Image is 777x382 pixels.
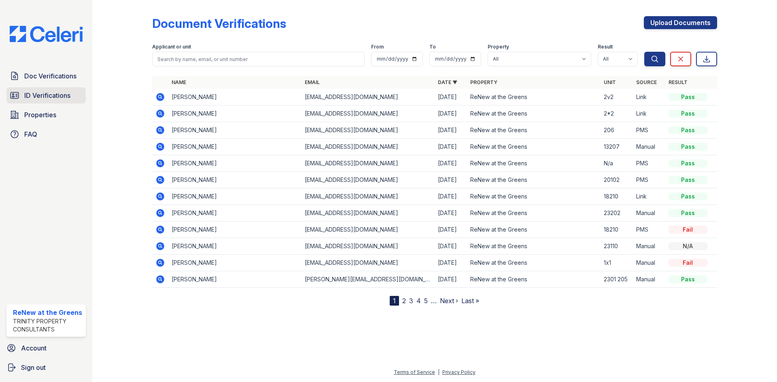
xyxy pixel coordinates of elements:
[3,359,89,376] a: Sign out
[301,172,435,188] td: [EMAIL_ADDRESS][DOMAIN_NAME]
[633,106,665,122] td: Link
[301,255,435,271] td: [EMAIL_ADDRESS][DOMAIN_NAME]
[435,271,467,288] td: [DATE]
[13,317,83,333] div: Trinity Property Consultants
[24,129,37,139] span: FAQ
[633,122,665,139] td: PMS
[633,205,665,222] td: Manual
[3,26,89,42] img: CE_Logo_Blue-a8612792a0a2168367f1c8372b55b34899dd931a85d93a1a3d3e32e68fde9ad4.png
[633,89,665,106] td: Link
[371,44,384,50] label: From
[633,255,665,271] td: Manual
[390,296,399,306] div: 1
[152,44,191,50] label: Applicant or unit
[168,222,301,238] td: [PERSON_NAME]
[424,297,428,305] a: 5
[470,79,497,85] a: Property
[644,16,717,29] a: Upload Documents
[440,297,458,305] a: Next ›
[669,176,707,184] div: Pass
[669,259,707,267] div: Fail
[467,172,600,188] td: ReNew at the Greens
[301,139,435,155] td: [EMAIL_ADDRESS][DOMAIN_NAME]
[633,139,665,155] td: Manual
[601,188,633,205] td: 18210
[431,296,437,306] span: …
[601,271,633,288] td: 2301 205
[467,205,600,222] td: ReNew at the Greens
[301,155,435,172] td: [EMAIL_ADDRESS][DOMAIN_NAME]
[601,205,633,222] td: 23202
[601,222,633,238] td: 18210
[435,255,467,271] td: [DATE]
[168,188,301,205] td: [PERSON_NAME]
[669,143,707,151] div: Pass
[435,139,467,155] td: [DATE]
[604,79,616,85] a: Unit
[467,106,600,122] td: ReNew at the Greens
[467,155,600,172] td: ReNew at the Greens
[601,139,633,155] td: 13207
[669,159,707,167] div: Pass
[301,188,435,205] td: [EMAIL_ADDRESS][DOMAIN_NAME]
[429,44,436,50] label: To
[301,238,435,255] td: [EMAIL_ADDRESS][DOMAIN_NAME]
[435,238,467,255] td: [DATE]
[3,340,89,356] a: Account
[598,44,613,50] label: Result
[24,91,70,100] span: ID Verifications
[168,271,301,288] td: [PERSON_NAME]
[305,79,320,85] a: Email
[488,44,509,50] label: Property
[6,68,86,84] a: Doc Verifications
[24,71,76,81] span: Doc Verifications
[669,93,707,101] div: Pass
[442,369,476,375] a: Privacy Policy
[669,226,707,234] div: Fail
[168,172,301,188] td: [PERSON_NAME]
[394,369,435,375] a: Terms of Service
[168,89,301,106] td: [PERSON_NAME]
[6,126,86,142] a: FAQ
[168,255,301,271] td: [PERSON_NAME]
[438,369,439,375] div: |
[467,271,600,288] td: ReNew at the Greens
[633,188,665,205] td: Link
[601,89,633,106] td: 2v2
[601,155,633,172] td: N/a
[438,79,457,85] a: Date ▼
[6,107,86,123] a: Properties
[435,222,467,238] td: [DATE]
[13,308,83,317] div: ReNew at the Greens
[21,363,46,372] span: Sign out
[435,106,467,122] td: [DATE]
[301,271,435,288] td: [PERSON_NAME][EMAIL_ADDRESS][DOMAIN_NAME]
[301,106,435,122] td: [EMAIL_ADDRESS][DOMAIN_NAME]
[461,297,479,305] a: Last »
[435,188,467,205] td: [DATE]
[633,172,665,188] td: PMS
[669,275,707,283] div: Pass
[669,79,688,85] a: Result
[168,106,301,122] td: [PERSON_NAME]
[168,139,301,155] td: [PERSON_NAME]
[435,155,467,172] td: [DATE]
[669,192,707,200] div: Pass
[168,155,301,172] td: [PERSON_NAME]
[435,205,467,222] td: [DATE]
[633,238,665,255] td: Manual
[172,79,186,85] a: Name
[6,87,86,103] a: ID Verifications
[467,89,600,106] td: ReNew at the Greens
[152,52,365,66] input: Search by name, email, or unit number
[669,209,707,217] div: Pass
[467,238,600,255] td: ReNew at the Greens
[168,122,301,139] td: [PERSON_NAME]
[467,139,600,155] td: ReNew at the Greens
[601,238,633,255] td: 23110
[409,297,413,305] a: 3
[301,122,435,139] td: [EMAIL_ADDRESS][DOMAIN_NAME]
[601,172,633,188] td: 20102
[24,110,56,120] span: Properties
